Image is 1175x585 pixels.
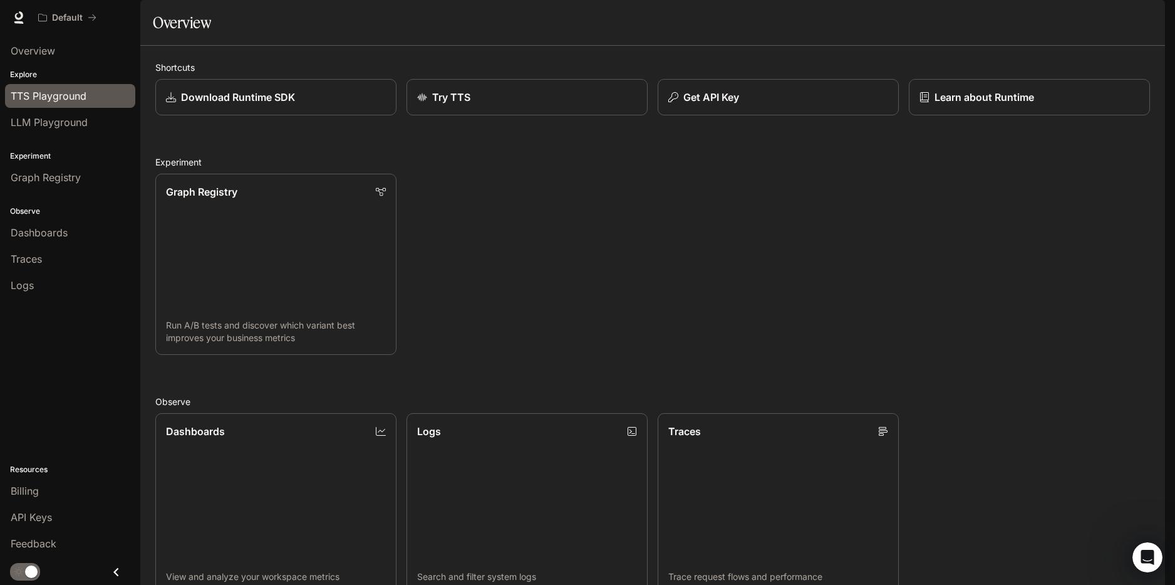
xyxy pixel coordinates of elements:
p: Graph Registry [166,184,237,199]
p: Get API Key [683,90,739,105]
h2: Observe [155,395,1150,408]
p: Run A/B tests and discover which variant best improves your business metrics [166,319,386,344]
a: Learn about Runtime [909,79,1150,115]
p: Logs [417,424,441,439]
p: Dashboards [166,424,225,439]
p: Trace request flows and performance [668,571,888,583]
a: Try TTS [406,79,648,115]
p: Learn about Runtime [934,90,1034,105]
p: Search and filter system logs [417,571,637,583]
p: Default [52,13,83,23]
h1: Overview [153,10,211,35]
h2: Shortcuts [155,61,1150,74]
button: Get API Key [658,79,899,115]
a: Graph RegistryRun A/B tests and discover which variant best improves your business metrics [155,174,396,355]
h2: Experiment [155,155,1150,169]
iframe: Intercom live chat [1132,542,1162,572]
a: Download Runtime SDK [155,79,396,115]
p: View and analyze your workspace metrics [166,571,386,583]
p: Download Runtime SDK [181,90,295,105]
p: Traces [668,424,701,439]
button: All workspaces [33,5,102,30]
p: Try TTS [432,90,470,105]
